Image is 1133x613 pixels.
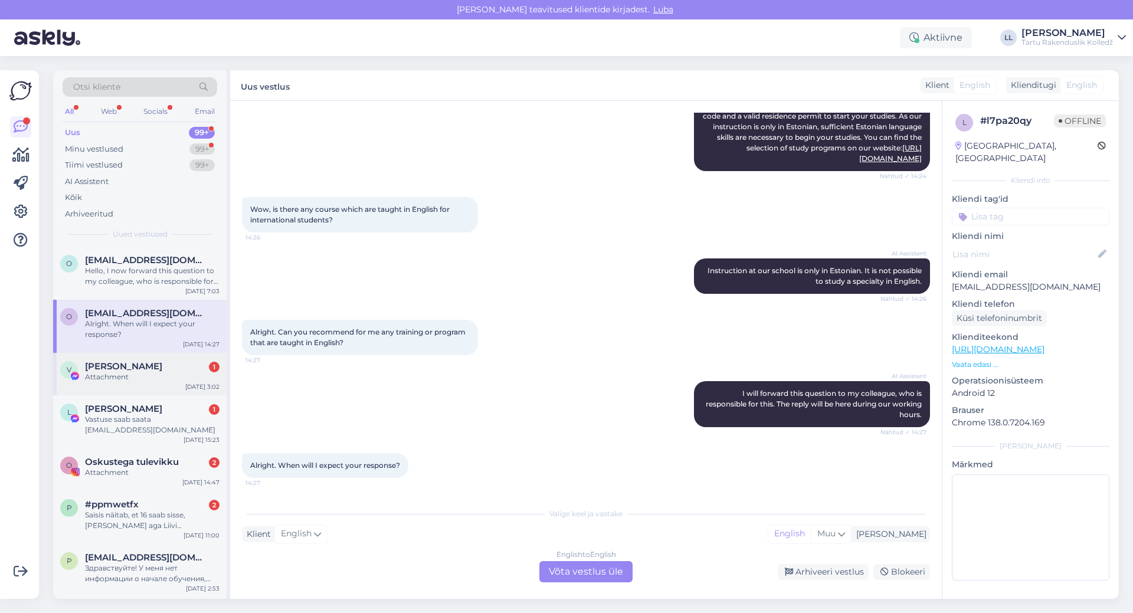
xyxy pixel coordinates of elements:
[952,298,1109,310] p: Kliendi telefon
[209,500,220,510] div: 2
[952,375,1109,387] p: Operatsioonisüsteem
[1000,29,1017,46] div: LL
[67,503,72,512] span: p
[67,408,71,417] span: L
[952,359,1109,370] p: Vaata edasi ...
[703,90,924,163] span: International students can apply to our college. To submit an application, you need an Estonian p...
[183,340,220,349] div: [DATE] 14:27
[880,172,926,181] span: Nähtud ✓ 14:24
[189,127,215,139] div: 99+
[1021,38,1113,47] div: Tartu Rakenduslik Kolledž
[63,104,76,119] div: All
[65,192,82,204] div: Kõik
[113,229,168,240] span: Uued vestlused
[185,287,220,296] div: [DATE] 7:03
[66,312,72,321] span: o
[85,499,139,510] span: #ppmwetfx
[952,230,1109,242] p: Kliendi nimi
[85,255,208,265] span: olergem@gmail.com
[99,104,119,119] div: Web
[250,205,451,224] span: Wow, is there any course which are taught in English for international students?
[852,528,926,540] div: [PERSON_NAME]
[880,294,926,303] span: Nähtud ✓ 14:26
[962,118,967,127] span: l
[873,564,930,580] div: Blokeeri
[85,319,220,340] div: Alright. When will I expect your response?
[960,79,990,91] span: English
[880,428,926,437] span: Nähtud ✓ 14:27
[708,266,924,286] span: Instruction at our school is only in Estonian. It is not possible to study a specialty in English.
[67,556,72,565] span: p
[67,365,71,374] span: V
[1066,79,1097,91] span: English
[952,417,1109,429] p: Chrome 138.0.7204.169
[539,561,633,582] div: Võta vestlus üle
[556,549,616,560] div: English to English
[778,564,869,580] div: Arhiveeri vestlus
[73,81,120,93] span: Otsi kliente
[182,478,220,487] div: [DATE] 14:47
[952,175,1109,186] div: Kliendi info
[882,372,926,381] span: AI Assistent
[65,159,123,171] div: Tiimi vestlused
[281,527,312,540] span: English
[952,208,1109,225] input: Lisa tag
[85,467,220,478] div: Attachment
[209,457,220,468] div: 2
[65,208,113,220] div: Arhiveeritud
[952,331,1109,343] p: Klienditeekond
[9,80,32,102] img: Askly Logo
[85,414,220,435] div: Vastuse saab saata [EMAIL_ADDRESS][DOMAIN_NAME]
[900,27,972,48] div: Aktiivne
[768,525,811,543] div: English
[184,435,220,444] div: [DATE] 15:23
[242,528,271,540] div: Klient
[85,552,208,563] span: prigozhever@gmail.com
[85,457,179,467] span: Oskustega tulevikku
[192,104,217,119] div: Email
[1006,79,1056,91] div: Klienditugi
[250,327,467,347] span: Alright. Can you recommend for me any training or program that are taught in English?
[245,356,290,365] span: 14:27
[706,389,924,419] span: I will forward this question to my colleague, who is responsible for this. The reply will be here...
[952,310,1047,326] div: Küsi telefoninumbrit
[980,114,1054,128] div: # l7pa20qy
[85,563,220,584] div: Здравствуйте! У меня нет информации о начале обучения, необходимых документах и расписании заняти...
[952,248,1096,261] input: Lisa nimi
[185,382,220,391] div: [DATE] 3:02
[1021,28,1126,47] a: [PERSON_NAME]Tartu Rakenduslik Kolledž
[250,461,400,470] span: Alright. When will I expect your response?
[85,308,208,319] span: omotayoone@gmail.com
[85,404,162,414] span: Leena Jersovski
[1021,28,1113,38] div: [PERSON_NAME]
[66,461,72,470] span: O
[141,104,170,119] div: Socials
[817,528,836,539] span: Muu
[209,362,220,372] div: 1
[882,249,926,258] span: AI Assistent
[85,372,220,382] div: Attachment
[245,478,290,487] span: 14:27
[209,404,220,415] div: 1
[241,77,290,93] label: Uus vestlus
[952,193,1109,205] p: Kliendi tag'id
[245,233,290,242] span: 14:26
[184,531,220,540] div: [DATE] 11:00
[952,268,1109,281] p: Kliendi email
[952,387,1109,399] p: Android 12
[955,140,1098,165] div: [GEOGRAPHIC_DATA], [GEOGRAPHIC_DATA]
[952,281,1109,293] p: [EMAIL_ADDRESS][DOMAIN_NAME]
[921,79,949,91] div: Klient
[242,509,930,519] div: Valige keel ja vastake
[952,458,1109,471] p: Märkmed
[1054,114,1106,127] span: Offline
[65,127,80,139] div: Uus
[85,265,220,287] div: Hello, I now forward this question to my colleague, who is responsible for this. The reply will b...
[189,143,215,155] div: 99+
[85,510,220,531] div: Saisis näitab, et 16 saab sisse, [PERSON_NAME] aga Liivi Lõhmussaar, kellelt samuti üle küsisin, ...
[952,441,1109,451] div: [PERSON_NAME]
[65,176,109,188] div: AI Assistent
[186,584,220,593] div: [DATE] 2:53
[952,404,1109,417] p: Brauser
[650,4,677,15] span: Luba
